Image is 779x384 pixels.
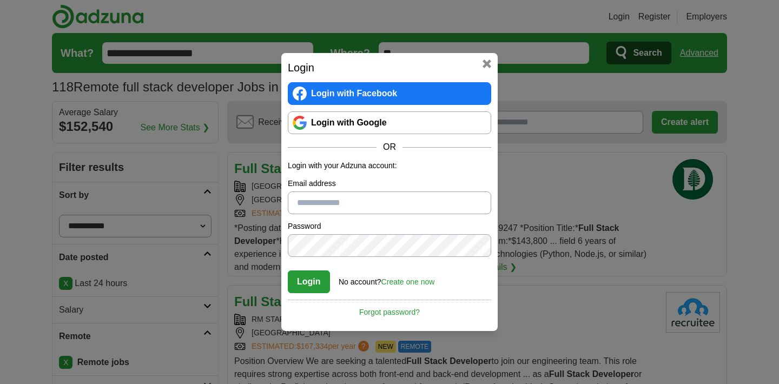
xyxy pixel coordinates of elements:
a: Login with Google [288,111,491,134]
button: Login [288,270,330,293]
a: Create one now [381,277,435,286]
label: Password [288,221,491,232]
div: No account? [339,270,434,288]
label: Email address [288,178,491,189]
span: OR [377,141,402,154]
a: Login with Facebook [288,82,491,105]
p: Login with your Adzuna account: [288,160,491,171]
a: Forgot password? [288,300,491,318]
h2: Login [288,59,491,76]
